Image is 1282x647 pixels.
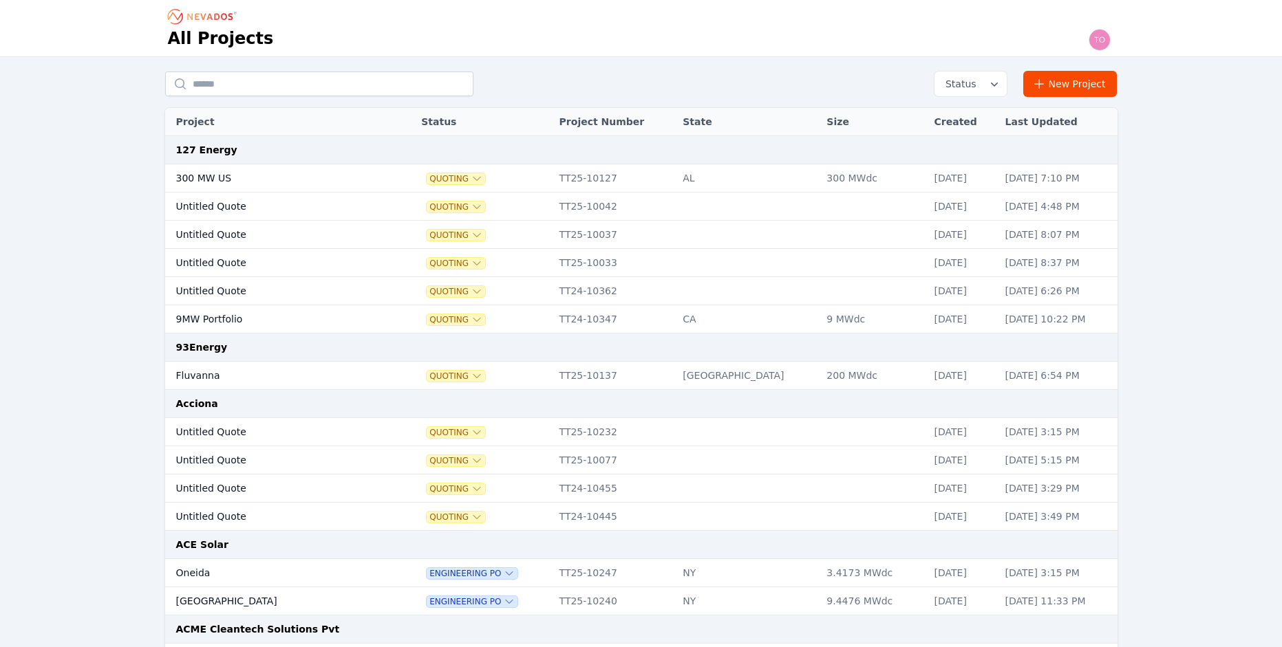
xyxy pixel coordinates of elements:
tr: 300 MW USQuotingTT25-10127AL300 MWdc[DATE][DATE] 7:10 PM [165,164,1118,193]
td: [DATE] 8:07 PM [998,221,1118,249]
tr: Untitled QuoteQuotingTT25-10232[DATE][DATE] 3:15 PM [165,418,1118,446]
td: TT25-10137 [553,362,676,390]
td: NY [676,559,820,587]
td: TT25-10247 [553,559,676,587]
button: Quoting [427,455,485,466]
td: AL [676,164,820,193]
tr: OneidaEngineering POTT25-10247NY3.4173 MWdc[DATE][DATE] 3:15 PM [165,559,1118,587]
td: [DATE] 3:49 PM [998,503,1118,531]
tr: Untitled QuoteQuotingTT24-10362[DATE][DATE] 6:26 PM [165,277,1118,305]
td: [DATE] 8:37 PM [998,249,1118,277]
td: ACME Cleantech Solutions Pvt [165,615,1118,644]
td: 9.4476 MWdc [820,587,927,615]
tr: FluvannaQuotingTT25-10137[GEOGRAPHIC_DATA]200 MWdc[DATE][DATE] 6:54 PM [165,362,1118,390]
td: 9 MWdc [820,305,927,333]
tr: Untitled QuoteQuotingTT25-10077[DATE][DATE] 5:15 PM [165,446,1118,474]
td: TT24-10455 [553,474,676,503]
td: Acciona [165,390,1118,418]
th: State [676,108,820,136]
td: [DATE] 6:54 PM [998,362,1118,390]
td: Untitled Quote [165,446,381,474]
button: Engineering PO [427,596,517,607]
td: [DATE] [928,474,998,503]
td: 3.4173 MWdc [820,559,927,587]
td: Untitled Quote [165,221,381,249]
td: [DATE] 10:22 PM [998,305,1118,333]
td: [DATE] [928,446,998,474]
img: todd.padezanin@nevados.solar [1089,29,1111,51]
td: [DATE] 3:15 PM [998,559,1118,587]
td: TT25-10240 [553,587,676,615]
button: Quoting [427,173,485,184]
button: Quoting [427,512,485,523]
td: 300 MWdc [820,164,927,193]
td: TT25-10037 [553,221,676,249]
td: TT25-10077 [553,446,676,474]
button: Quoting [427,258,485,269]
button: Engineering PO [427,568,517,579]
th: Created [928,108,998,136]
td: TT24-10362 [553,277,676,305]
span: Quoting [427,371,485,382]
td: [DATE] [928,587,998,615]
td: Untitled Quote [165,193,381,221]
td: [DATE] [928,193,998,221]
td: Untitled Quote [165,474,381,503]
td: [DATE] 3:29 PM [998,474,1118,503]
td: 300 MW US [165,164,381,193]
td: [DATE] [928,249,998,277]
th: Project Number [553,108,676,136]
td: [GEOGRAPHIC_DATA] [676,362,820,390]
tr: Untitled QuoteQuotingTT25-10033[DATE][DATE] 8:37 PM [165,249,1118,277]
td: Fluvanna [165,362,381,390]
td: [DATE] [928,503,998,531]
td: TT25-10232 [553,418,676,446]
td: 127 Energy [165,136,1118,164]
span: Status [940,77,976,91]
td: [DATE] [928,305,998,333]
td: CA [676,305,820,333]
button: Quoting [427,314,485,325]
tr: Untitled QuoteQuotingTT25-10037[DATE][DATE] 8:07 PM [165,221,1118,249]
td: [DATE] [928,559,998,587]
td: [DATE] [928,418,998,446]
td: 93Energy [165,333,1118,362]
button: Quoting [427,483,485,494]
td: TT24-10445 [553,503,676,531]
td: Oneida [165,559,381,587]
tr: Untitled QuoteQuotingTT24-10455[DATE][DATE] 3:29 PM [165,474,1118,503]
td: [DATE] 3:15 PM [998,418,1118,446]
button: Quoting [427,201,485,212]
td: [DATE] 7:10 PM [998,164,1118,193]
button: Quoting [427,427,485,438]
td: Untitled Quote [165,503,381,531]
td: 200 MWdc [820,362,927,390]
tr: Untitled QuoteQuotingTT24-10445[DATE][DATE] 3:49 PM [165,503,1118,531]
button: Quoting [427,286,485,297]
tr: Untitled QuoteQuotingTT25-10042[DATE][DATE] 4:48 PM [165,193,1118,221]
td: Untitled Quote [165,249,381,277]
td: TT25-10042 [553,193,676,221]
a: New Project [1023,71,1118,97]
th: Last Updated [998,108,1118,136]
td: [DATE] [928,277,998,305]
td: ACE Solar [165,531,1118,559]
td: [DATE] 5:15 PM [998,446,1118,474]
td: Untitled Quote [165,418,381,446]
td: TT24-10347 [553,305,676,333]
td: TT25-10127 [553,164,676,193]
td: [DATE] [928,221,998,249]
button: Status [934,72,1007,96]
td: [DATE] 11:33 PM [998,587,1118,615]
td: 9MW Portfolio [165,305,381,333]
